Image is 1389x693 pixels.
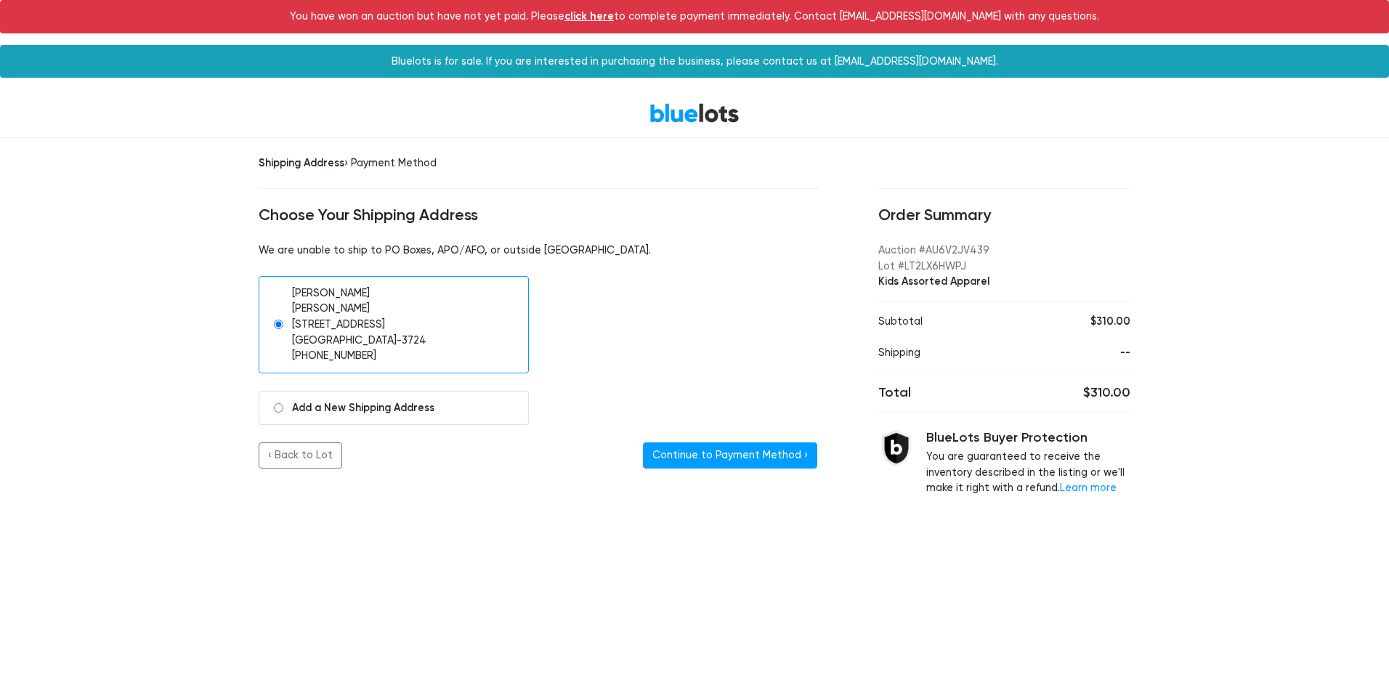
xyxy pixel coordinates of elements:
[926,430,1130,446] h5: BlueLots Buyer Protection
[878,206,1130,225] h4: Order Summary
[259,276,529,373] a: [PERSON_NAME][PERSON_NAME][STREET_ADDRESS][GEOGRAPHIC_DATA]-3724[PHONE_NUMBER]
[564,9,614,23] a: click here
[878,243,1130,259] div: Auction #AU6V2JV439
[878,385,993,401] h5: Total
[292,285,426,364] div: [PERSON_NAME] [PERSON_NAME] [STREET_ADDRESS] [GEOGRAPHIC_DATA]-3724 [PHONE_NUMBER]
[878,430,915,466] img: buyer_protection_shield-3b65640a83011c7d3ede35a8e5a80bfdfaa6a97447f0071c1475b91a4b0b3d01.png
[259,155,820,171] div: › Payment Method
[1016,385,1130,401] h5: $310.00
[1061,345,1130,361] div: --
[643,442,817,469] button: Continue to Payment Method ›
[259,442,342,469] a: ‹ Back to Lot
[867,345,1050,361] div: Shipping
[259,391,529,426] a: Add a New Shipping Address
[259,156,344,169] span: Shipping Address
[926,430,1130,495] div: You are guaranteed to receive the inventory described in the listing or we'll make it right with ...
[292,400,434,416] span: Add a New Shipping Address
[649,102,740,123] a: BlueLots
[867,314,1050,330] div: Subtotal
[1061,314,1130,330] div: $310.00
[259,243,820,259] p: We are unable to ship to PO Boxes, APO/AFO, or outside [GEOGRAPHIC_DATA].
[878,259,1130,275] div: Lot #LT2LX6HWPJ
[259,206,820,225] h4: Choose Your Shipping Address
[878,274,1130,290] div: Kids Assorted Apparel
[1060,482,1117,494] a: Learn more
